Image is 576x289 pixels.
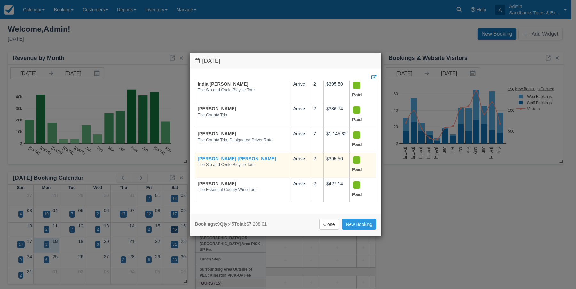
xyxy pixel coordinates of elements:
a: New Booking [342,219,377,230]
td: Arrive [290,153,311,178]
div: Paid [352,180,368,200]
div: Paid [352,105,368,125]
td: 2 [311,153,324,178]
em: The County Trio, Designated Driver Rate [198,137,288,143]
td: 2 [311,78,324,103]
em: The Essential County Wine Tour [198,187,288,193]
td: 2 [311,178,324,202]
em: The County Trio [198,112,288,118]
h4: [DATE] [195,58,376,64]
div: Paid [352,130,368,150]
td: $395.50 [324,78,350,103]
a: [PERSON_NAME] [PERSON_NAME] [198,156,276,161]
td: Arrive [290,178,311,202]
div: Paid [352,81,368,100]
strong: Bookings: [195,221,217,227]
td: $336.74 [324,103,350,128]
td: Arrive [290,78,311,103]
td: 2 [311,103,324,128]
td: $427.14 [324,178,350,202]
td: $395.50 [324,153,350,178]
a: India [PERSON_NAME] [198,81,248,87]
div: Paid [352,155,368,175]
td: $1,145.82 [324,128,350,153]
td: Arrive [290,103,311,128]
a: [PERSON_NAME] [198,106,236,111]
strong: Qty: [220,221,229,227]
strong: Total: [234,221,246,227]
a: Close [319,219,339,230]
a: [PERSON_NAME] [198,131,236,136]
em: The Sip and Cycle Bicycle Tour [198,162,288,168]
td: 7 [311,128,324,153]
a: [PERSON_NAME] [198,181,236,186]
div: 9 45 $7,208.01 [195,221,267,227]
td: Arrive [290,128,311,153]
em: The Sip and Cycle Bicycle Tour [198,87,288,93]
